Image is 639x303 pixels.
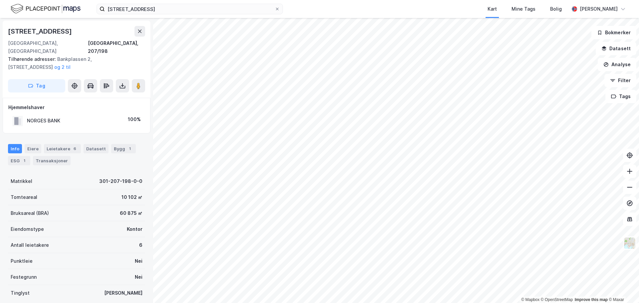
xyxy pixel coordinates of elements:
button: Tag [8,79,65,92]
button: Bokmerker [591,26,636,39]
div: [GEOGRAPHIC_DATA], [GEOGRAPHIC_DATA] [8,39,88,55]
div: Eiendomstype [11,225,44,233]
button: Tags [605,90,636,103]
div: 100% [128,115,141,123]
div: 1 [21,157,28,164]
button: Filter [604,74,636,87]
div: Kontrollprogram for chat [606,271,639,303]
div: Mine Tags [512,5,535,13]
span: Tilhørende adresser: [8,56,57,62]
div: 6 [139,241,142,249]
a: Improve this map [575,297,608,302]
div: Transaksjoner [33,156,71,165]
div: Leietakere [44,144,81,153]
div: Kart [488,5,497,13]
div: ESG [8,156,30,165]
div: Kontor [127,225,142,233]
button: Datasett [596,42,636,55]
div: Nei [135,273,142,281]
div: Nei [135,257,142,265]
div: 60 875 ㎡ [120,209,142,217]
div: Datasett [84,144,108,153]
img: logo.f888ab2527a4732fd821a326f86c7f29.svg [11,3,81,15]
button: Analyse [598,58,636,71]
div: Tinglyst [11,289,30,297]
div: Info [8,144,22,153]
div: Matrikkel [11,177,32,185]
div: Antall leietakere [11,241,49,249]
iframe: Chat Widget [606,271,639,303]
div: 10 102 ㎡ [121,193,142,201]
div: Festegrunn [11,273,37,281]
a: OpenStreetMap [541,297,573,302]
div: [STREET_ADDRESS] [8,26,73,37]
div: Bolig [550,5,562,13]
div: Bygg [111,144,136,153]
div: [PERSON_NAME] [580,5,618,13]
div: 1 [126,145,133,152]
div: Tomteareal [11,193,37,201]
div: [PERSON_NAME] [104,289,142,297]
div: NORGES BANK [27,117,60,125]
img: Z [623,237,636,249]
div: 6 [72,145,78,152]
div: [GEOGRAPHIC_DATA], 207/198 [88,39,145,55]
input: Søk på adresse, matrikkel, gårdeiere, leietakere eller personer [105,4,275,14]
div: Bruksareal (BRA) [11,209,49,217]
div: Punktleie [11,257,33,265]
div: Eiere [25,144,41,153]
div: Bankplassen 2, [STREET_ADDRESS] [8,55,140,71]
div: 301-207-198-0-0 [99,177,142,185]
div: Hjemmelshaver [8,103,145,111]
a: Mapbox [521,297,539,302]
